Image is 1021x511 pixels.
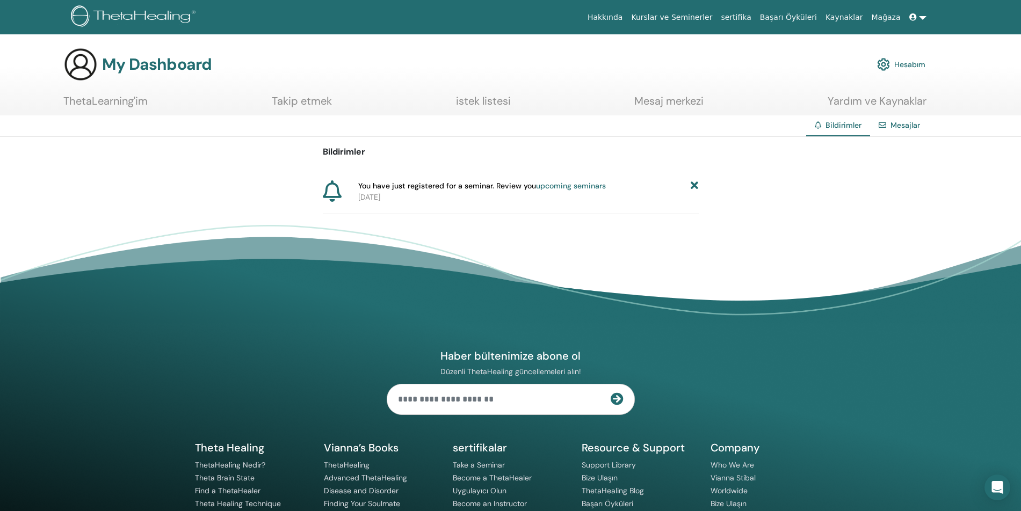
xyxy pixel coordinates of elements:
a: Başarı Öyküleri [756,8,821,27]
a: Mağaza [867,8,904,27]
h5: sertifikalar [453,441,569,455]
a: ThetaHealing Nedir? [195,460,265,470]
a: Uygulayıcı Olun [453,486,506,495]
a: Become a ThetaHealer [453,473,532,483]
a: Yardım ve Kaynaklar [828,94,926,115]
a: Bize Ulaşın [582,473,618,483]
a: Advanced ThetaHealing [324,473,407,483]
img: cog.svg [877,55,890,74]
p: [DATE] [358,192,699,203]
a: Theta Brain State [195,473,255,483]
a: ThetaHealing Blog [582,486,644,495]
a: Worldwide [711,486,748,495]
h5: Company [711,441,827,455]
a: Find a ThetaHealer [195,486,260,495]
span: Bildirimler [826,120,861,130]
a: ThetaHealing [324,460,370,470]
a: Vianna Stibal [711,473,756,483]
a: upcoming seminars [536,181,606,191]
a: Bize Ulaşın [711,499,747,508]
h5: Resource & Support [582,441,698,455]
p: Düzenli ThetaHealing güncellemeleri alın! [387,367,635,376]
img: generic-user-icon.jpg [63,47,98,82]
h3: My Dashboard [102,55,212,74]
a: Theta Healing Technique [195,499,281,508]
a: Hesabım [877,53,925,76]
a: Become an Instructor [453,499,527,508]
a: Mesajlar [890,120,920,130]
a: ThetaLearning'im [63,94,148,115]
a: Başarı Öyküleri [582,499,633,508]
a: Disease and Disorder [324,486,399,495]
h4: Haber bültenimize abone ol [387,349,635,363]
a: Takip etmek [272,94,332,115]
a: sertifika [716,8,755,27]
a: istek listesi [456,94,511,115]
a: Hakkında [583,8,627,27]
div: Open Intercom Messenger [984,474,1010,500]
p: Bildirimler [323,145,699,158]
h5: Vianna’s Books [324,441,440,455]
a: Kurslar ve Seminerler [627,8,716,27]
a: Mesaj merkezi [634,94,704,115]
a: Finding Your Soulmate [324,499,400,508]
a: Support Library [582,460,636,470]
a: Take a Seminar [453,460,505,470]
h5: Theta Healing [195,441,311,455]
span: You have just registered for a seminar. Review you [358,180,606,192]
a: Who We Are [711,460,754,470]
img: logo.png [71,5,199,30]
a: Kaynaklar [821,8,867,27]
